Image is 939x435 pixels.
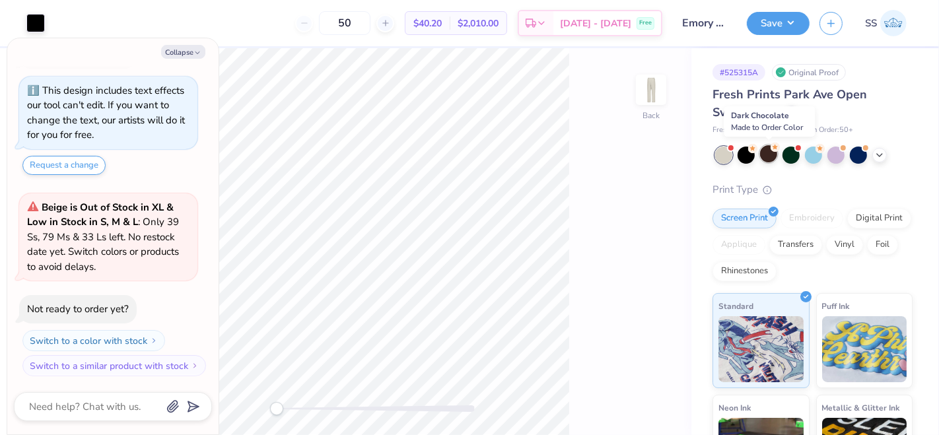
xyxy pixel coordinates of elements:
div: # 525315A [713,64,765,81]
div: Accessibility label [270,402,283,415]
div: Digital Print [847,209,911,228]
span: $40.20 [413,17,442,30]
div: Vinyl [826,235,863,255]
div: Not ready to order yet? [27,302,129,316]
div: Print Type [713,182,913,197]
img: Switch to a color with stock [150,337,158,345]
button: Request a change [22,156,106,175]
div: Rhinestones [713,261,777,281]
button: Save [747,12,810,35]
div: Original Proof [772,64,846,81]
span: Neon Ink [718,401,751,415]
span: Fresh Prints Park Ave Open Sweatpants [713,86,867,120]
span: Free [639,18,652,28]
input: Untitled Design [672,10,737,36]
div: Screen Print [713,209,777,228]
div: Dark Chocolate [724,106,815,137]
strong: Beige is Out of Stock in XL & Low in Stock in S, M & L [27,201,174,229]
div: Transfers [769,235,822,255]
span: Standard [718,299,753,313]
span: SS [865,16,877,31]
span: Minimum Order: 50 + [787,125,853,136]
button: Switch to a similar product with stock [22,355,206,376]
input: – – [319,11,370,35]
span: Made to Order Color [731,122,803,133]
img: Standard [718,316,804,382]
div: Embroidery [781,209,843,228]
span: : Only 39 Ss, 79 Ms & 33 Ls left. No restock date yet. Switch colors or products to avoid delays. [27,201,179,273]
span: [DATE] - [DATE] [560,17,631,30]
span: Fresh Prints [713,125,751,136]
img: Switch to a similar product with stock [191,362,199,370]
img: Puff Ink [822,316,907,382]
span: $2,010.00 [458,17,499,30]
button: Switch to a color with stock [22,330,165,351]
img: Back [638,77,664,103]
a: SS [859,10,913,36]
button: Collapse [161,45,205,59]
div: Applique [713,235,765,255]
div: This design includes text effects our tool can't edit. If you want to change the text, our artist... [27,84,185,142]
span: Metallic & Glitter Ink [822,401,900,415]
span: Puff Ink [822,299,850,313]
img: Shashank S Sharma [880,10,907,36]
div: Foil [867,235,898,255]
div: Back [643,110,660,121]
